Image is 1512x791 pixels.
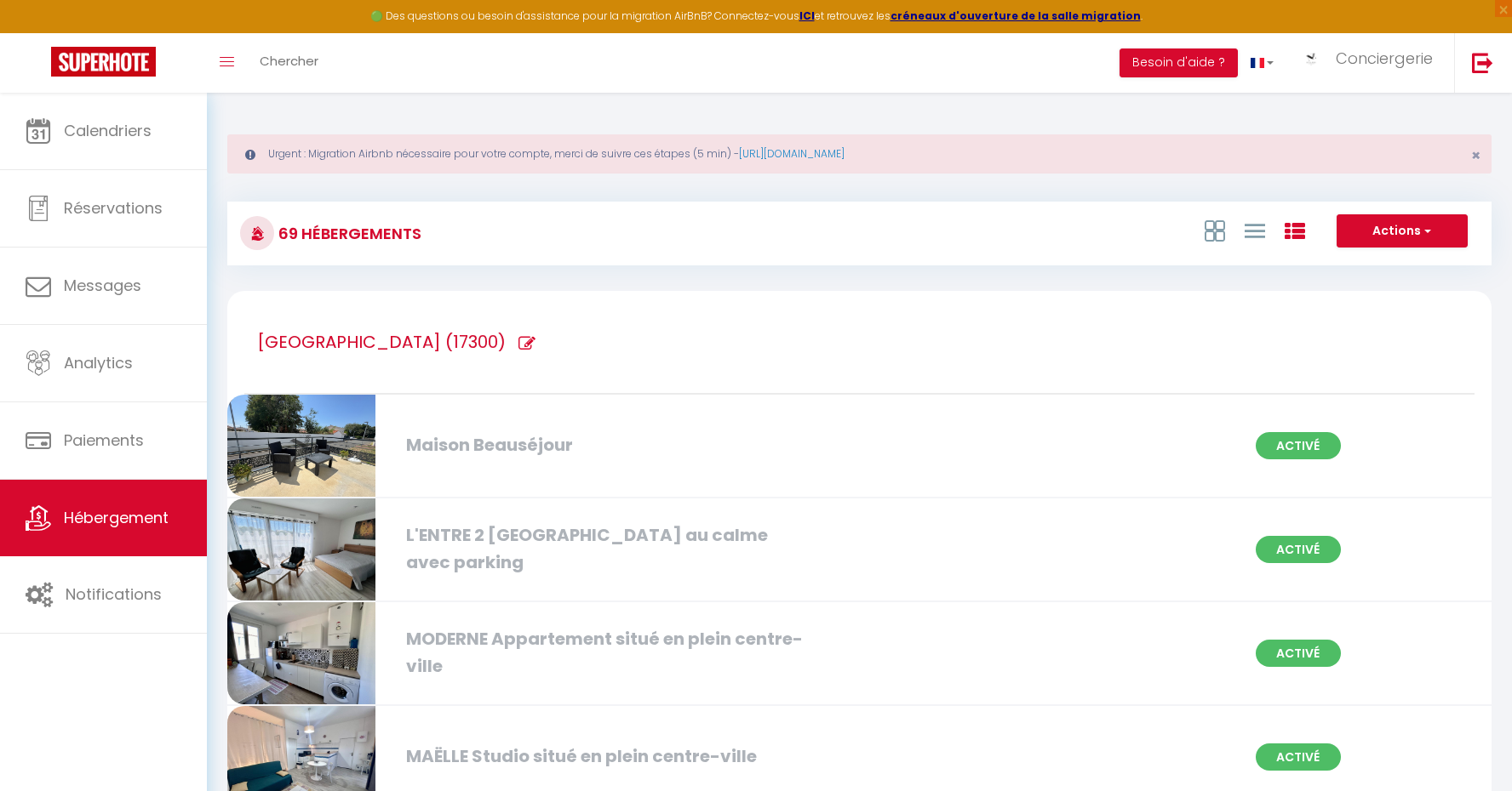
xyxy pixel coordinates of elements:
a: Vue en Box [1205,216,1225,244]
div: Maison Beauséjour [398,432,805,458]
div: Urgent : Migration Airbnb nécessaire pour votre compte, merci de suivre ces étapes (5 min) - [227,134,1492,174]
span: Réservations [64,197,163,219]
img: Super Booking [51,47,156,77]
a: ... Conciergerie [1286,33,1454,93]
span: Analytics [64,352,133,373]
span: Calendriers [64,120,152,141]
span: Activé [1256,743,1341,771]
span: × [1471,145,1480,166]
a: Chercher [247,33,331,93]
div: MODERNE Appartement situé en plein centre-ville [398,626,805,680]
div: MAËLLE Studio situé en plein centre-ville [398,743,805,770]
a: [URL][DOMAIN_NAME] [739,146,845,161]
a: Vue en Liste [1245,216,1265,244]
span: Chercher [260,52,318,70]
span: Activé [1256,432,1341,459]
a: Vue par Groupe [1285,216,1305,244]
span: Conciergerie [1336,48,1433,69]
button: Besoin d'aide ? [1120,48,1238,77]
img: logout [1472,52,1493,73]
img: ... [1299,50,1325,68]
button: Actions [1337,214,1468,248]
span: Messages [64,275,141,296]
button: Close [1471,148,1480,163]
span: Hébergement [64,507,169,528]
h1: [GEOGRAPHIC_DATA] (17300) [257,291,506,393]
span: Activé [1256,536,1341,563]
h3: 69 Hébergements [274,214,421,253]
span: Notifications [66,583,162,605]
a: créneaux d'ouverture de la salle migration [891,9,1141,23]
span: Paiements [64,430,144,451]
a: ICI [799,9,815,23]
div: L'ENTRE 2 [GEOGRAPHIC_DATA] au calme avec parking [398,522,805,576]
span: Activé [1256,640,1341,667]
